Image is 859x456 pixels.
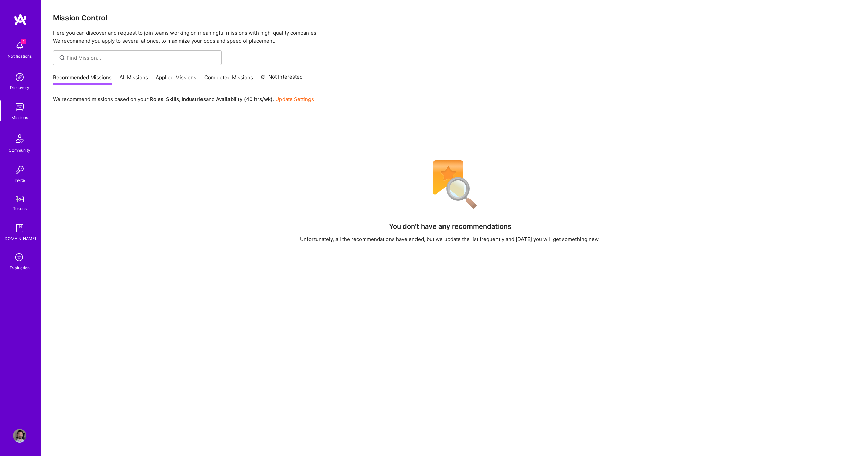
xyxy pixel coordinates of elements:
a: Completed Missions [204,74,253,85]
img: logo [14,13,27,26]
span: 1 [21,39,26,44]
h3: Mission Control [53,13,847,22]
a: User Avatar [11,429,28,443]
a: Update Settings [275,96,314,102]
img: teamwork [13,100,26,114]
img: No Results [421,156,479,213]
input: Find Mission... [66,54,217,61]
b: Roles [150,96,163,102]
div: Unfortunately, all the recommendations have ended, but we update the list frequently and [DATE] y... [300,236,600,243]
div: Evaluation [10,264,30,271]
img: Invite [13,163,26,177]
p: Here you can discover and request to join teams working on meaningful missions with high-quality ... [53,29,847,45]
div: Tokens [13,205,27,212]
img: bell [13,39,26,53]
i: icon SearchGrey [58,54,66,62]
i: icon SelectionTeam [13,251,26,264]
a: Applied Missions [156,74,196,85]
p: We recommend missions based on your , , and . [53,96,314,103]
b: Availability (40 hrs/wk) [216,96,273,102]
h4: You don't have any recommendations [389,222,511,231]
img: User Avatar [13,429,26,443]
div: Discovery [10,84,29,91]
a: All Missions [119,74,148,85]
a: Not Interested [261,73,303,85]
img: guide book [13,221,26,235]
img: discovery [13,70,26,84]
div: Notifications [8,53,32,60]
div: [DOMAIN_NAME] [3,235,36,242]
div: Missions [11,114,28,121]
div: Community [9,147,30,154]
img: tokens [16,196,24,202]
div: Invite [15,177,25,184]
b: Industries [182,96,206,102]
img: Community [11,130,28,147]
b: Skills [166,96,179,102]
a: Recommended Missions [53,74,112,85]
